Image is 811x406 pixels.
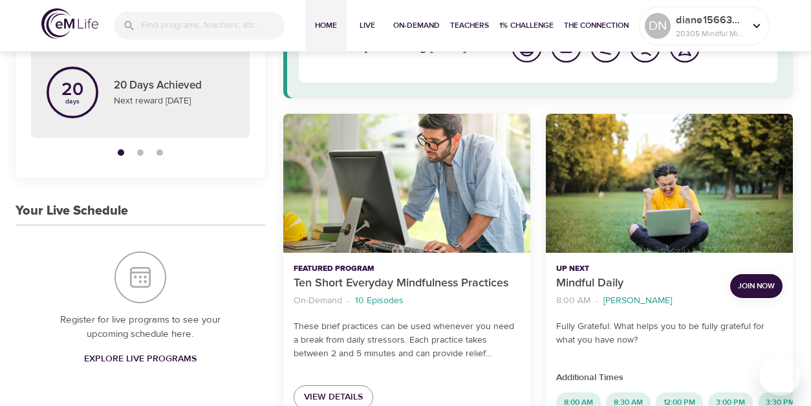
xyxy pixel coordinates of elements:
p: 20 Days Achieved [114,78,234,94]
span: Join Now [738,279,775,293]
p: 10 Episodes [355,294,404,308]
p: Next reward [DATE] [114,94,234,108]
p: days [61,99,83,104]
a: Explore Live Programs [79,347,202,371]
span: Teachers [450,19,489,32]
iframe: Button to launch messaging window [759,354,801,396]
nav: breadcrumb [294,292,520,310]
p: Fully Grateful: What helps you to be fully grateful for what you have now? [556,320,783,347]
p: Register for live programs to see your upcoming schedule here. [41,313,239,342]
span: Live [352,19,383,32]
p: 20 [61,81,83,99]
span: Home [310,19,341,32]
p: On-Demand [294,294,342,308]
p: diane1566335036 [676,12,744,28]
p: Featured Program [294,263,520,275]
li: · [596,292,598,310]
h3: Your Live Schedule [16,204,128,219]
p: Mindful Daily [556,275,720,292]
li: · [347,292,350,310]
p: 20305 Mindful Minutes [676,28,744,39]
button: Ten Short Everyday Mindfulness Practices [283,114,530,253]
nav: breadcrumb [556,292,720,310]
p: Additional Times [556,371,783,385]
p: Ten Short Everyday Mindfulness Practices [294,275,520,292]
img: Your Live Schedule [114,251,166,303]
span: The Connection [564,19,629,32]
span: Explore Live Programs [84,351,197,367]
span: 1% Challenge [499,19,554,32]
button: Mindful Daily [546,114,793,253]
span: On-Demand [393,19,440,32]
div: DN [645,13,671,39]
span: View Details [304,389,363,405]
img: logo [41,8,98,39]
p: These brief practices can be used whenever you need a break from daily stressors. Each practice t... [294,320,520,361]
p: [PERSON_NAME] [603,294,672,308]
input: Find programs, teachers, etc... [141,12,285,39]
button: Join Now [730,274,783,298]
p: 8:00 AM [556,294,590,308]
p: Up Next [556,263,720,275]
